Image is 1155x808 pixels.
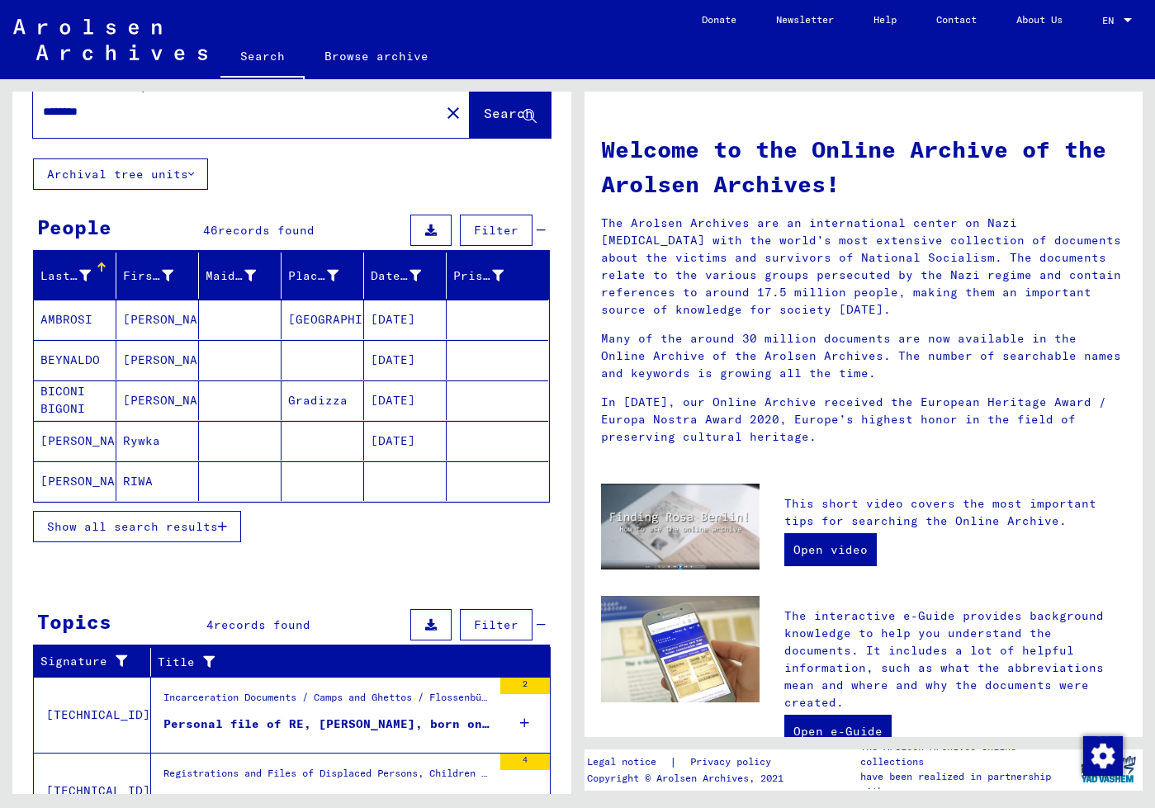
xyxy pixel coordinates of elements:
div: Signature [40,649,150,675]
mat-header-cell: Last Name [34,253,116,299]
mat-cell: [DATE] [364,421,447,461]
a: Search [220,36,305,79]
mat-header-cell: First Name [116,253,199,299]
a: Browse archive [305,36,448,76]
span: 46 [203,223,218,238]
div: Maiden Name [206,267,256,285]
mat-cell: [PERSON_NAME] [116,340,199,380]
mat-cell: BICONI BIGONI [34,380,116,420]
button: Show all search results [33,511,241,542]
mat-cell: [DATE] [364,380,447,420]
p: Many of the around 30 million documents are now available in the Online Archive of the Arolsen Ar... [601,330,1127,382]
div: Signature [40,653,130,670]
mat-header-cell: Date of Birth [364,253,447,299]
mat-header-cell: Place of Birth [282,253,364,299]
span: Filter [474,223,518,238]
div: Place of Birth [288,262,363,289]
mat-header-cell: Prisoner # [447,253,548,299]
p: The Arolsen Archives are an international center on Nazi [MEDICAL_DATA] with the world’s most ext... [601,215,1127,319]
mat-cell: BEYNALDO [34,340,116,380]
mat-cell: [PERSON_NAME] [34,461,116,501]
mat-cell: [DATE] [364,300,447,339]
mat-cell: Gradizza [282,380,364,420]
div: Date of Birth [371,267,421,285]
div: Registrations and Files of Displaced Persons, Children and Missing Persons / Relief Programs of V... [163,766,492,789]
mat-cell: [PERSON_NAME] [116,380,199,420]
div: Title [158,649,530,675]
img: eguide.jpg [601,596,760,702]
div: Topics [37,607,111,636]
mat-cell: [DATE] [364,340,447,380]
button: Search [470,87,551,138]
div: Place of Birth [288,267,338,285]
img: Change consent [1083,736,1123,776]
button: Archival tree units [33,158,208,190]
mat-cell: Rywka [116,421,199,461]
div: Incarceration Documents / Camps and Ghettos / Flossenbürg Concentration Camp / Individual Documen... [163,690,492,713]
span: 4 [206,617,214,632]
button: Filter [460,609,533,640]
span: records found [214,617,310,632]
mat-cell: AMBROSI [34,300,116,339]
a: Open e-Guide [784,715,892,748]
a: Legal notice [587,754,670,771]
mat-icon: close [443,103,463,123]
div: Personal file of RE, [PERSON_NAME], born on [DEMOGRAPHIC_DATA] [163,716,492,733]
p: This short video covers the most important tips for searching the Online Archive. [784,495,1126,530]
p: The interactive e-Guide provides background knowledge to help you understand the documents. It in... [784,607,1126,711]
span: Search [484,105,533,121]
div: Maiden Name [206,262,281,289]
img: video.jpg [601,484,760,570]
button: Filter [460,215,533,246]
p: The Arolsen Archives online collections [860,739,1073,769]
p: Copyright © Arolsen Archives, 2021 [587,771,791,786]
button: Clear [437,96,470,129]
p: In [DATE], our Online Archive received the European Heritage Award / Europa Nostra Award 2020, Eu... [601,394,1127,446]
mat-cell: RIWA [116,461,199,501]
h1: Welcome to the Online Archive of the Arolsen Archives! [601,132,1127,201]
div: Last Name [40,267,91,285]
span: EN [1102,15,1120,26]
td: [TECHNICAL_ID] [34,677,151,753]
div: First Name [123,262,198,289]
div: | [587,754,791,771]
div: Title [158,654,509,671]
div: Last Name [40,262,116,289]
div: Date of Birth [371,262,446,289]
span: records found [218,223,315,238]
a: Open video [784,533,877,566]
span: Filter [474,617,518,632]
div: People [37,212,111,242]
div: 4 [500,754,550,770]
mat-cell: [PERSON_NAME] [34,421,116,461]
p: have been realized in partnership with [860,769,1073,799]
img: Arolsen_neg.svg [13,19,207,60]
mat-cell: [GEOGRAPHIC_DATA] [282,300,364,339]
div: First Name [123,267,173,285]
mat-cell: [PERSON_NAME] [116,300,199,339]
span: Show all search results [47,519,218,534]
div: Prisoner # [453,262,528,289]
mat-header-cell: Maiden Name [199,253,282,299]
div: 2 [500,678,550,694]
div: Change consent [1082,735,1122,775]
img: yv_logo.png [1077,749,1139,790]
div: Prisoner # [453,267,504,285]
a: Privacy policy [677,754,791,771]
